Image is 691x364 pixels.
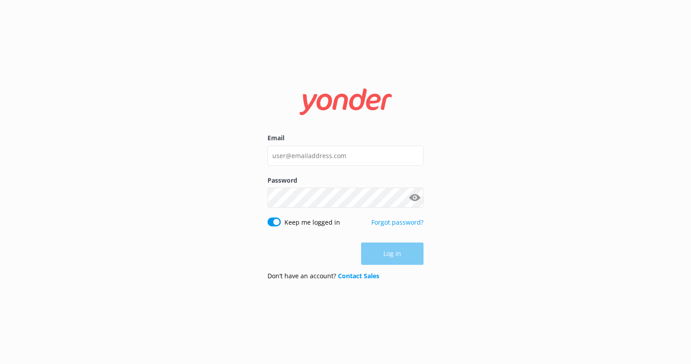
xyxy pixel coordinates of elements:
a: Contact Sales [338,272,379,280]
button: Show password [406,189,424,207]
a: Forgot password? [371,218,424,226]
label: Email [267,133,424,143]
input: user@emailaddress.com [267,146,424,166]
p: Don’t have an account? [267,271,379,281]
label: Password [267,176,424,185]
label: Keep me logged in [284,218,340,227]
